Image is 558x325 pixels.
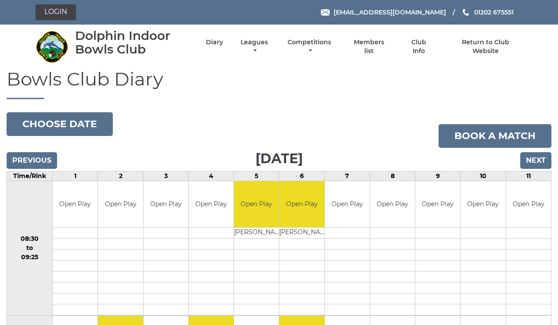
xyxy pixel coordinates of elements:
td: 2 [98,171,143,181]
td: Open Play [98,181,143,227]
td: 08:30 to 09:25 [7,181,53,316]
td: 9 [415,171,461,181]
td: 4 [188,171,234,181]
td: Open Play [234,181,279,227]
a: Login [36,4,76,20]
a: Members list [349,38,389,55]
td: Open Play [461,181,505,227]
div: Dolphin Indoor Bowls Club [75,29,191,56]
a: Leagues [238,38,270,55]
a: Return to Club Website [448,38,522,55]
img: Dolphin Indoor Bowls Club [36,30,68,63]
span: 01202 675551 [474,8,514,16]
td: 3 [143,171,188,181]
img: Email [321,9,330,16]
button: Choose date [7,112,113,136]
td: Open Play [506,181,551,227]
td: Time/Rink [7,171,53,181]
td: Open Play [325,181,370,227]
a: Phone us 01202 675551 [461,7,514,17]
td: Open Play [189,181,234,227]
a: Book a match [439,124,551,148]
a: Email [EMAIL_ADDRESS][DOMAIN_NAME] [321,7,446,17]
td: Open Play [279,181,324,227]
td: 7 [324,171,370,181]
a: Club Info [405,38,433,55]
td: 8 [370,171,415,181]
td: Open Play [53,181,97,227]
span: [EMAIL_ADDRESS][DOMAIN_NAME] [334,8,446,16]
td: 10 [461,171,506,181]
td: 6 [279,171,324,181]
input: Next [520,152,551,169]
input: Previous [7,152,57,169]
td: 5 [234,171,279,181]
h1: Bowls Club Diary [7,69,551,99]
td: Open Play [144,181,188,227]
td: 11 [506,171,551,181]
td: Open Play [370,181,415,227]
a: Diary [206,38,223,46]
td: [PERSON_NAME] [234,227,279,238]
td: Open Play [415,181,460,227]
td: [PERSON_NAME] [279,227,324,238]
td: 1 [53,171,98,181]
img: Phone us [463,9,469,16]
a: Competitions [286,38,334,55]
